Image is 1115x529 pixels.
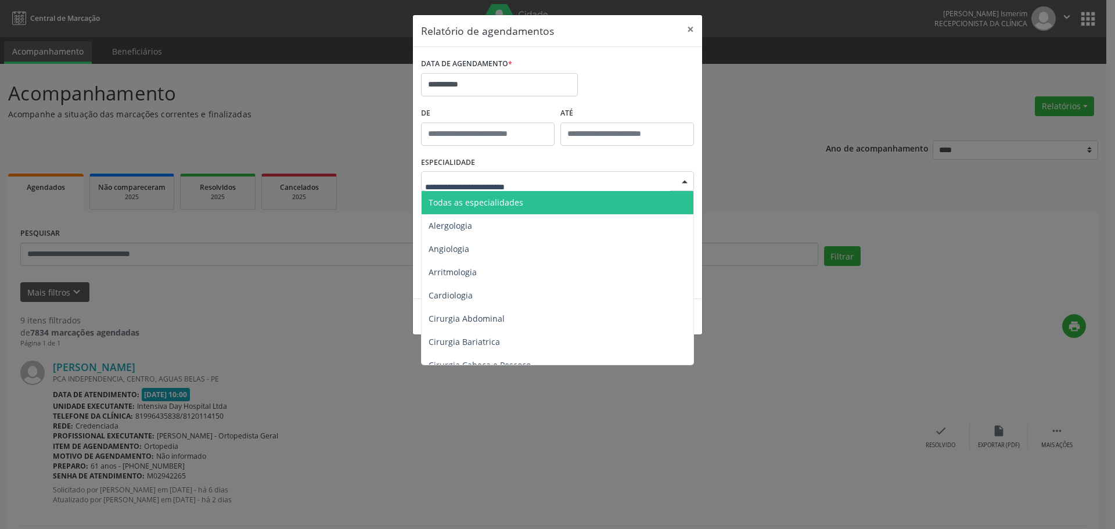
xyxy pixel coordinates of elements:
span: Cirurgia Bariatrica [429,336,500,347]
span: Cardiologia [429,290,473,301]
label: De [421,105,555,123]
label: DATA DE AGENDAMENTO [421,55,512,73]
h5: Relatório de agendamentos [421,23,554,38]
label: ATÉ [560,105,694,123]
span: Cirurgia Abdominal [429,313,505,324]
span: Arritmologia [429,267,477,278]
span: Cirurgia Cabeça e Pescoço [429,359,531,370]
span: Alergologia [429,220,472,231]
button: Close [679,15,702,44]
span: Todas as especialidades [429,197,523,208]
span: Angiologia [429,243,469,254]
label: ESPECIALIDADE [421,154,475,172]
